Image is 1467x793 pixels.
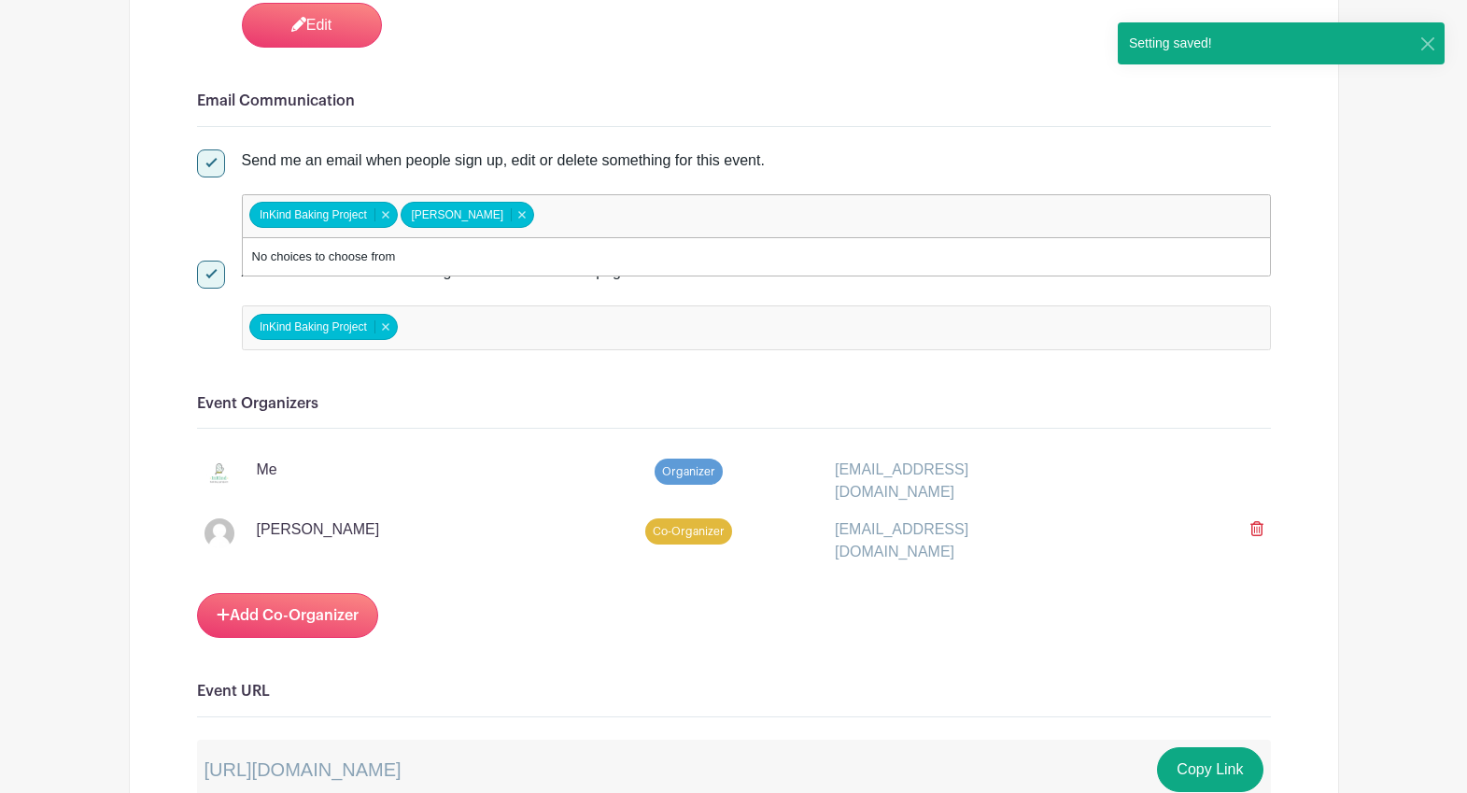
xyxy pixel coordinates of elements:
div: InKind Baking Project [249,314,398,340]
div: [EMAIL_ADDRESS][DOMAIN_NAME] [824,518,1094,563]
a: Add Co-Organizer [197,593,378,638]
button: Copy Link [1157,747,1262,792]
button: Remove item: '164628' [374,208,396,221]
div: Send me an email when people sign up, edit or delete something for this event. [242,149,1271,172]
img: InKind-Logo.jpg [205,459,234,489]
button: Remove item: '164631' [511,208,532,221]
div: [PERSON_NAME] [401,202,534,228]
p: Me [257,459,277,481]
input: false [538,203,545,230]
p: [URL][DOMAIN_NAME] [205,756,402,784]
button: Close [1418,34,1437,53]
span: Co-Organizer [645,518,732,545]
p: [PERSON_NAME] [257,518,380,541]
div: [EMAIL_ADDRESS][DOMAIN_NAME] [824,459,1094,503]
h6: Event URL [197,683,1271,701]
h6: Email Communication [197,92,1271,110]
span: Organizer [655,459,723,485]
input: false [401,314,566,341]
div: Setting saved! [1118,22,1223,64]
button: Remove item: '164628' [374,320,396,333]
a: Edit [242,3,382,48]
img: default-ce2991bfa6775e67f084385cd625a349d9dcbb7a52a09fb2fda1e96e2d18dcdb.png [205,518,234,548]
h6: Event Organizers [197,395,1271,413]
div: InKind Baking Project [249,202,398,228]
div: No choices to choose from [243,238,1270,276]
